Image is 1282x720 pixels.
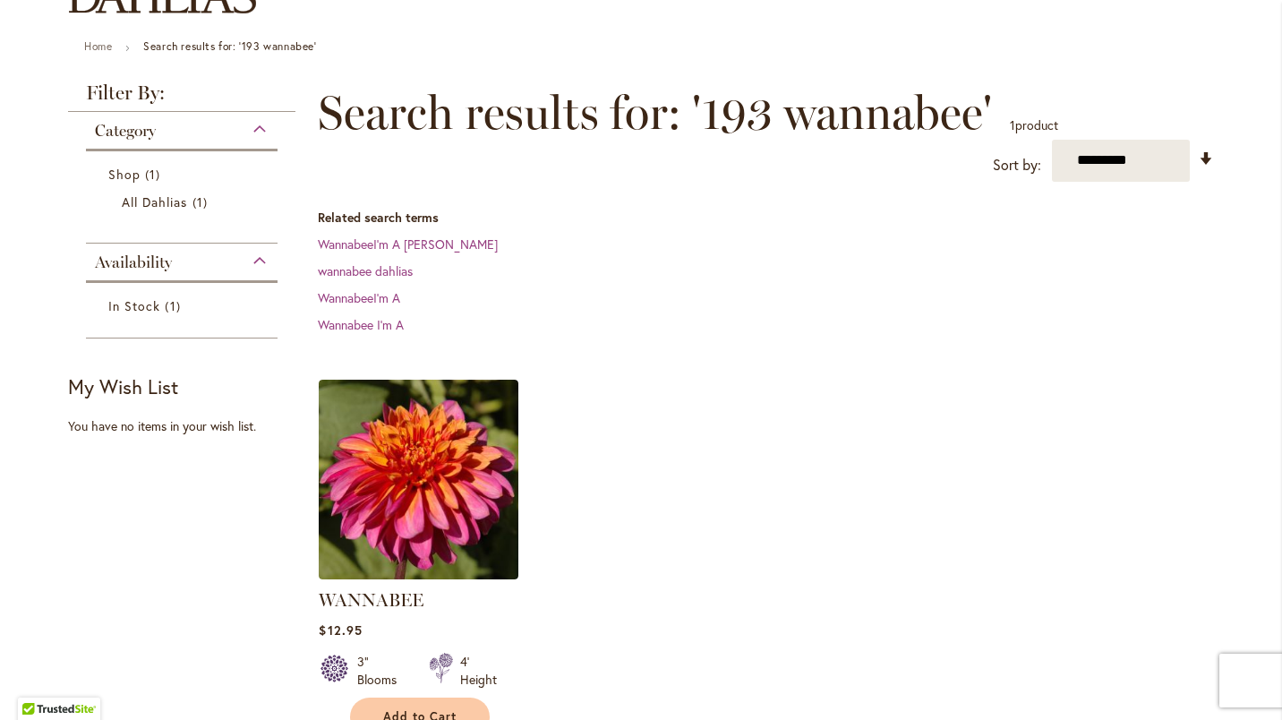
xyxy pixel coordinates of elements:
[143,39,316,53] strong: Search results for: '193 wannabee'
[319,380,518,579] img: WANNABEE
[192,193,212,211] span: 1
[108,166,141,183] span: Shop
[68,83,295,112] strong: Filter By:
[318,209,1214,227] dt: Related search terms
[1010,111,1058,140] p: product
[165,296,184,315] span: 1
[108,296,260,315] a: In Stock 1
[318,86,992,140] span: Search results for: '193 wannabee'
[68,417,307,435] div: You have no items in your wish list.
[357,653,407,689] div: 3" Blooms
[122,193,246,211] a: All Dahlias
[13,656,64,707] iframe: Launch Accessibility Center
[108,165,260,184] a: Shop
[95,121,156,141] span: Category
[68,373,178,399] strong: My Wish List
[319,589,423,611] a: WANNABEE
[460,653,497,689] div: 4' Height
[122,193,188,210] span: All Dahlias
[1010,116,1015,133] span: 1
[318,316,404,333] a: Wannabee I'm A
[84,39,112,53] a: Home
[993,149,1041,182] label: Sort by:
[108,297,160,314] span: In Stock
[318,262,413,279] a: wannabee dahlias
[145,165,165,184] span: 1
[319,566,518,583] a: WANNABEE
[318,289,400,306] a: WannabeeI'm A
[318,236,498,253] a: WannabeeI'm A [PERSON_NAME]
[95,253,172,272] span: Availability
[319,621,362,639] span: $12.95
